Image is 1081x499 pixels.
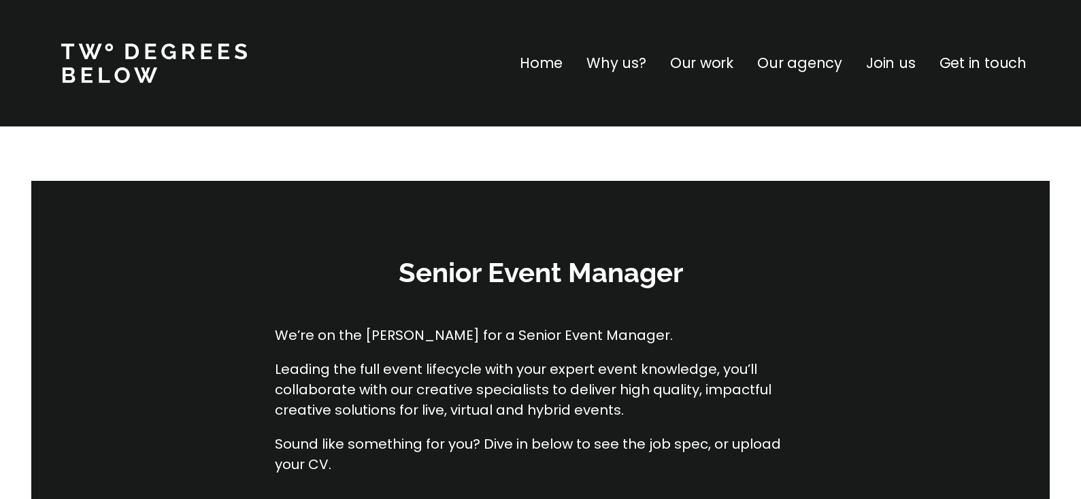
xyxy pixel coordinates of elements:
[275,359,807,420] p: Leading the full event lifecycle with your expert event knowledge, you’ll collaborate with our cr...
[757,52,842,74] a: Our agency
[670,52,733,74] a: Our work
[275,325,807,345] p: We’re on the [PERSON_NAME] for a Senior Event Manager.
[275,434,807,475] p: Sound like something for you? Dive in below to see the job spec, or upload your CV.
[866,52,916,74] a: Join us
[520,52,563,74] a: Home
[337,254,745,291] h3: Senior Event Manager
[939,52,1027,74] a: Get in touch
[586,52,646,74] a: Why us?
